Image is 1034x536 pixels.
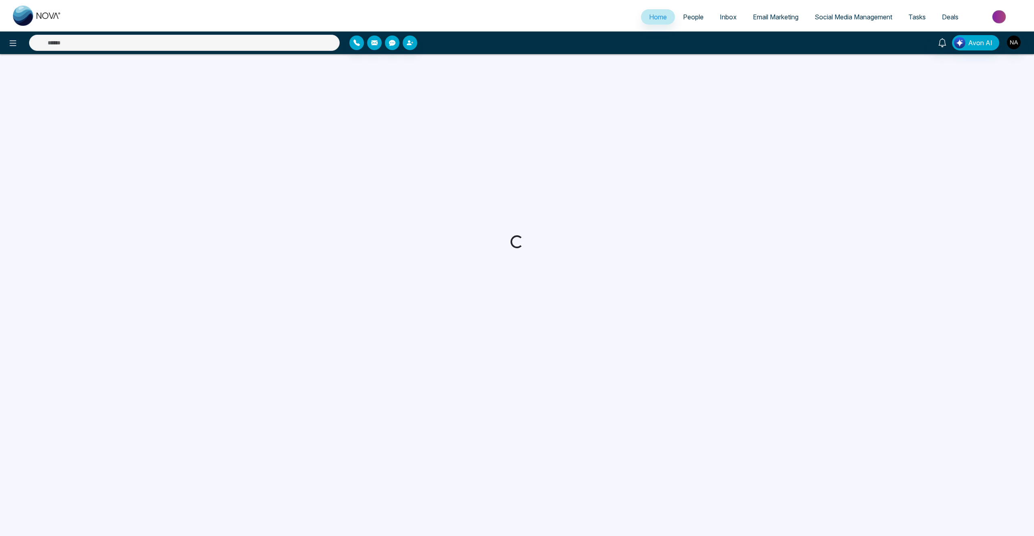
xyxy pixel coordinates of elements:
a: People [675,9,712,25]
span: Email Marketing [753,13,799,21]
span: Social Media Management [815,13,892,21]
img: User Avatar [1007,36,1021,49]
a: Email Marketing [745,9,807,25]
img: Market-place.gif [971,8,1029,26]
a: Home [641,9,675,25]
span: Home [649,13,667,21]
span: Deals [942,13,958,21]
a: Tasks [900,9,934,25]
button: Avon AI [952,35,999,50]
span: People [683,13,704,21]
a: Inbox [712,9,745,25]
a: Deals [934,9,967,25]
img: Lead Flow [954,37,965,48]
span: Avon AI [968,38,992,48]
span: Inbox [720,13,737,21]
span: Tasks [908,13,926,21]
a: Social Media Management [807,9,900,25]
img: Nova CRM Logo [13,6,61,26]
